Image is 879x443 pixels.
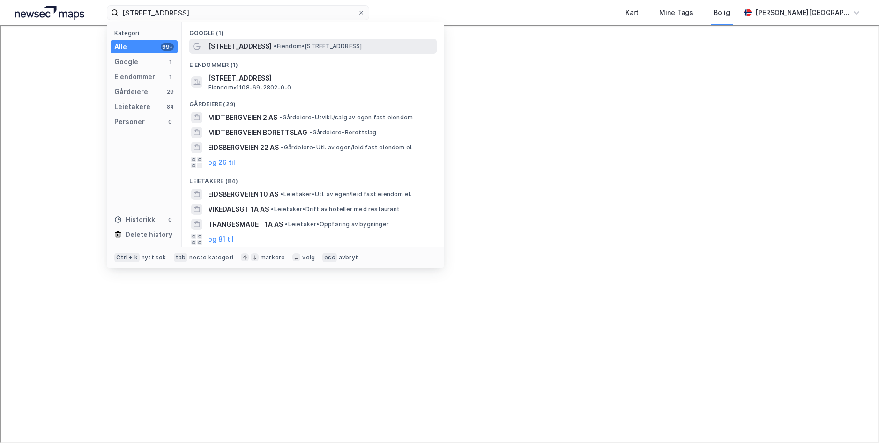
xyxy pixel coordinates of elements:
[285,221,288,228] span: •
[166,103,174,111] div: 84
[182,170,444,187] div: Leietakere (84)
[309,129,312,136] span: •
[166,58,174,66] div: 1
[208,73,433,84] span: [STREET_ADDRESS]
[142,254,166,261] div: nytt søk
[166,118,174,126] div: 0
[280,191,411,198] span: Leietaker • Utl. av egen/leid fast eiendom el.
[832,398,879,443] iframe: Chat Widget
[15,6,84,20] img: logo.a4113a55bc3d86da70a041830d287a7e.svg
[274,43,276,50] span: •
[285,221,389,228] span: Leietaker • Oppføring av bygninger
[280,191,283,198] span: •
[174,253,188,262] div: tab
[281,144,413,151] span: Gårdeiere • Utl. av egen/leid fast eiendom el.
[208,219,283,230] span: TRANGESMAUET 1A AS
[126,229,172,240] div: Delete history
[166,216,174,223] div: 0
[281,144,283,151] span: •
[279,114,282,121] span: •
[182,22,444,39] div: Google (1)
[208,189,278,200] span: EIDSBERGVEIEN 10 AS
[339,254,358,261] div: avbryt
[309,129,376,136] span: Gårdeiere • Borettslag
[114,116,145,127] div: Personer
[626,7,639,18] div: Kart
[208,142,279,153] span: EIDSBERGVEIEN 22 AS
[166,73,174,81] div: 1
[114,41,127,52] div: Alle
[274,43,362,50] span: Eiendom • [STREET_ADDRESS]
[302,254,315,261] div: velg
[114,253,140,262] div: Ctrl + k
[659,7,693,18] div: Mine Tags
[322,253,337,262] div: esc
[208,112,277,123] span: MIDTBERGVEIEN 2 AS
[208,157,235,168] button: og 26 til
[832,398,879,443] div: Kontrollprogram for chat
[182,54,444,71] div: Eiendommer (1)
[189,254,233,261] div: neste kategori
[279,114,413,121] span: Gårdeiere • Utvikl./salg av egen fast eiendom
[119,6,358,20] input: Søk på adresse, matrikkel, gårdeiere, leietakere eller personer
[271,206,274,213] span: •
[114,86,148,97] div: Gårdeiere
[114,30,178,37] div: Kategori
[114,101,150,112] div: Leietakere
[271,206,400,213] span: Leietaker • Drift av hoteller med restaurant
[261,254,285,261] div: markere
[755,7,849,18] div: [PERSON_NAME][GEOGRAPHIC_DATA]
[114,214,155,225] div: Historikk
[166,88,174,96] div: 29
[208,41,272,52] span: [STREET_ADDRESS]
[182,93,444,110] div: Gårdeiere (29)
[114,71,155,82] div: Eiendommer
[114,56,138,67] div: Google
[208,84,291,91] span: Eiendom • 1108-69-2802-0-0
[208,234,234,245] button: og 81 til
[208,204,269,215] span: VIKEDALSGT 1A AS
[161,43,174,51] div: 99+
[714,7,730,18] div: Bolig
[208,127,307,138] span: MIDTBERGVEIEN BORETTSLAG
